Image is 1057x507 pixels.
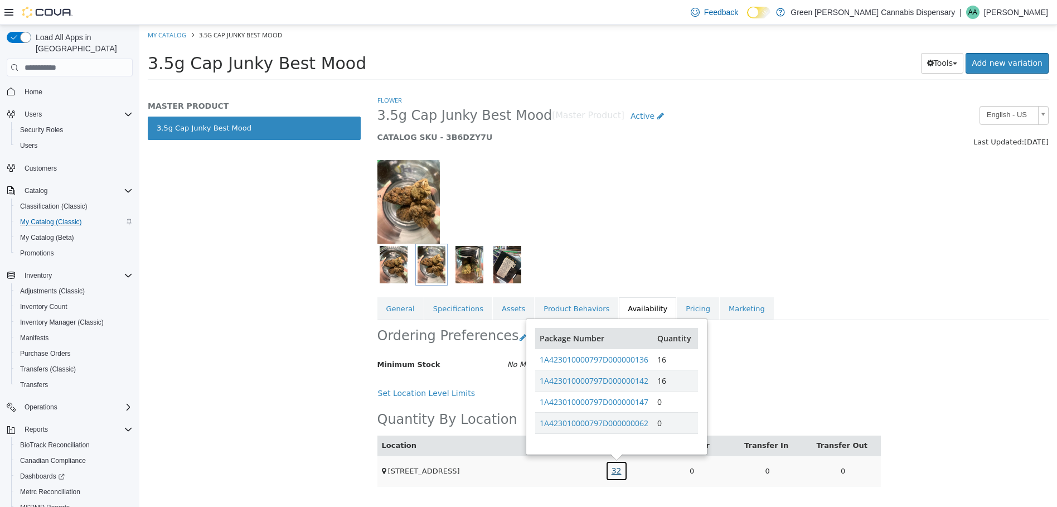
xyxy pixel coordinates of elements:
a: 1A423010000797D000000062 [400,393,509,403]
span: Adjustments (Classic) [16,284,133,298]
span: Last Updated: [834,113,885,121]
span: Load All Apps in [GEOGRAPHIC_DATA] [31,32,133,54]
span: Catalog [20,184,133,197]
span: BioTrack Reconciliation [16,438,133,452]
td: 0 [513,366,559,387]
a: Transfers [16,378,52,392]
button: Classification (Classic) [11,199,137,214]
i: No Minimum Stock Set [368,335,450,344]
span: AA [968,6,977,19]
a: 3.5g Cap Junky Best Mood [8,91,221,115]
button: Canadian Compliance [11,453,137,469]
a: Product Behaviors [395,272,479,296]
a: Purchase Orders [16,347,75,360]
a: Metrc Reconciliation [16,485,85,499]
span: Metrc Reconciliation [16,485,133,499]
span: Transfers [16,378,133,392]
h2: Ordering Preferences [238,302,380,320]
a: Active [485,81,531,102]
td: 0 [666,431,741,461]
a: Transfer Out [677,416,730,424]
span: Metrc Reconciliation [20,487,80,496]
button: Customers [2,160,137,176]
button: Reports [2,422,137,437]
a: 1A423010000797D000000136 [400,329,509,340]
td: 0 [515,431,590,461]
span: Reports [20,423,133,436]
button: Set Location Level Limits [238,358,342,379]
button: Catalog [20,184,52,197]
span: Active [491,86,515,95]
span: Canadian Compliance [16,454,133,467]
span: Minimum Stock [238,335,301,344]
span: Customers [20,161,133,175]
button: Purchase Orders [11,346,137,361]
span: Users [25,110,42,119]
button: My Catalog (Beta) [11,230,137,245]
span: Users [20,108,133,121]
span: Inventory Count [16,300,133,313]
a: Home [20,85,47,99]
h5: CATALOG SKU - 3B6DZY7U [238,107,738,117]
button: Users [20,108,46,121]
span: Promotions [16,247,133,260]
button: Catalog [2,183,137,199]
a: Customers [20,162,61,175]
a: Pricing [537,272,580,296]
a: Promotions [16,247,59,260]
a: Transfer In [605,416,651,424]
a: General [238,272,284,296]
a: Feedback [686,1,743,23]
button: Operations [20,400,62,414]
span: 3.5g Cap Junky Best Mood [60,6,143,14]
p: [PERSON_NAME] [984,6,1048,19]
a: Adjustments (Classic) [16,284,89,298]
img: Cova [22,7,72,18]
button: My Catalog (Classic) [11,214,137,230]
button: Tools [782,28,825,49]
span: English - US [841,81,894,99]
span: Transfers (Classic) [16,363,133,376]
span: Home [20,84,133,98]
span: Catalog [25,186,47,195]
p: Green [PERSON_NAME] Cannabis Dispensary [791,6,955,19]
span: Inventory Count [20,302,67,311]
button: Metrc Reconciliation [11,484,137,500]
a: Specifications [285,272,353,296]
a: Assets [353,272,395,296]
a: My Catalog (Beta) [16,231,79,244]
span: Manifests [16,331,133,345]
span: Inventory Manager (Classic) [16,316,133,329]
a: 32 [466,436,488,456]
span: Classification (Classic) [20,202,88,211]
button: Inventory [2,268,137,283]
a: Classification (Classic) [16,200,92,213]
button: Package Number [400,307,467,319]
span: Home [25,88,42,96]
a: Transfers (Classic) [16,363,80,376]
a: Inventory Manager (Classic) [16,316,108,329]
a: Add new variation [826,28,909,49]
a: BioTrack Reconciliation [16,438,94,452]
a: Quantity [518,308,554,318]
a: 1A423010000797D000000147 [400,371,509,382]
span: Reports [25,425,48,434]
span: Inventory [20,269,133,282]
button: Adjustments (Classic) [11,283,137,299]
a: 1A423010000797D000000142 [400,350,509,361]
span: Canadian Compliance [20,456,86,465]
span: Customers [25,164,57,173]
button: Promotions [11,245,137,261]
p: | [959,6,962,19]
h5: MASTER PRODUCT [8,76,221,86]
button: Reports [20,423,52,436]
span: Dashboards [20,472,65,481]
a: Availability [479,272,537,296]
span: BioTrack Reconciliation [20,441,90,450]
button: Security Roles [11,122,137,138]
span: 3.5g Cap Junky Best Mood [8,28,227,48]
div: Amy Akers [966,6,980,19]
span: Transfers (Classic) [20,365,76,374]
button: Location [243,415,279,426]
a: English - US [840,81,909,100]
